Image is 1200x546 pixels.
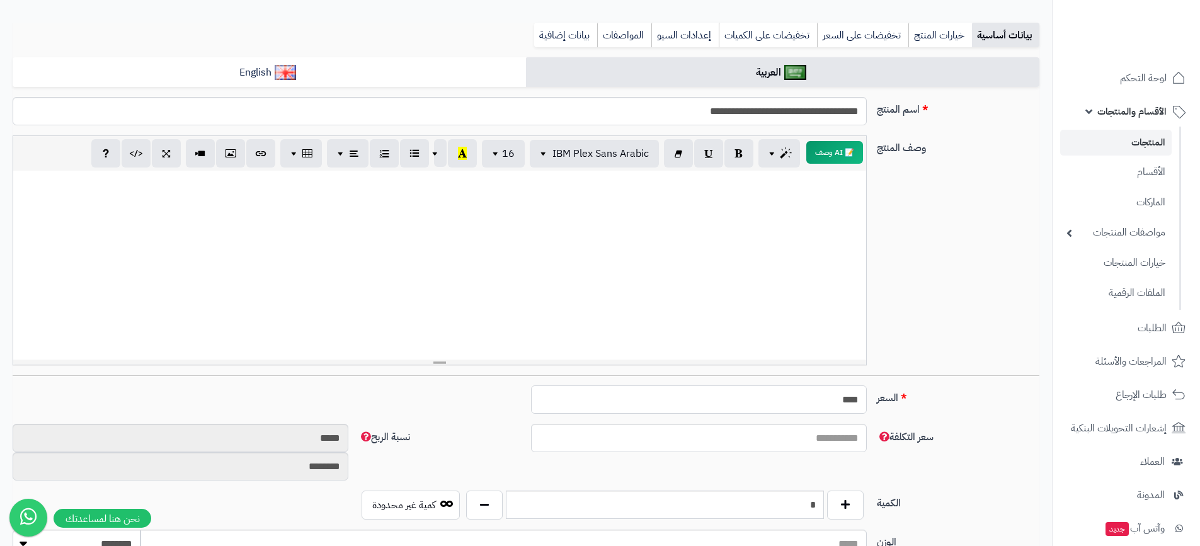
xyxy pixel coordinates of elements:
[872,135,1044,156] label: وصف المنتج
[1060,346,1192,377] a: المراجعات والأسئلة
[817,23,908,48] a: تخفيضات على السعر
[872,385,1044,406] label: السعر
[1060,159,1172,186] a: الأقسام
[1060,413,1192,443] a: إشعارات التحويلات البنكية
[275,65,297,80] img: English
[1060,63,1192,93] a: لوحة التحكم
[502,146,515,161] span: 16
[1060,380,1192,410] a: طلبات الإرجاع
[1060,249,1172,276] a: خيارات المنتجات
[719,23,817,48] a: تخفيضات على الكميات
[358,429,410,445] span: نسبة الربح
[482,140,525,168] button: 16
[806,141,863,164] button: 📝 AI وصف
[908,23,972,48] a: خيارات المنتج
[534,23,597,48] a: بيانات إضافية
[1137,486,1165,504] span: المدونة
[1104,520,1165,537] span: وآتس آب
[1120,69,1167,87] span: لوحة التحكم
[1060,480,1192,510] a: المدونة
[651,23,719,48] a: إعدادات السيو
[597,23,651,48] a: المواصفات
[872,97,1044,117] label: اسم المنتج
[1140,453,1165,470] span: العملاء
[1060,313,1192,343] a: الطلبات
[1060,280,1172,307] a: الملفات الرقمية
[526,57,1039,88] a: العربية
[1060,130,1172,156] a: المنتجات
[1060,219,1172,246] a: مواصفات المنتجات
[1138,319,1167,337] span: الطلبات
[872,491,1044,511] label: الكمية
[1071,419,1167,437] span: إشعارات التحويلات البنكية
[1060,513,1192,543] a: وآتس آبجديد
[1116,386,1167,404] span: طلبات الإرجاع
[1060,446,1192,477] a: العملاء
[552,146,649,161] span: IBM Plex Sans Arabic
[530,140,659,168] button: IBM Plex Sans Arabic
[13,57,526,88] a: English
[1060,189,1172,216] a: الماركات
[784,65,806,80] img: العربية
[1097,103,1167,120] span: الأقسام والمنتجات
[877,429,934,445] span: سعر التكلفة
[1106,522,1129,536] span: جديد
[1095,353,1167,370] span: المراجعات والأسئلة
[972,23,1039,48] a: بيانات أساسية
